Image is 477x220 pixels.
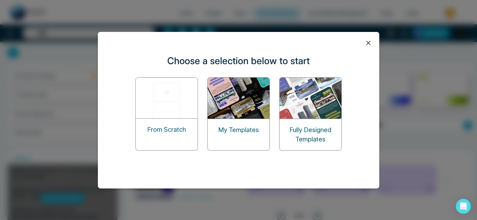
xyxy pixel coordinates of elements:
[208,78,270,119] img: my-templates.png
[456,199,471,214] div: Open Intercom Messenger
[147,125,186,134] p: From Scratch
[218,125,259,135] p: My Templates
[136,78,198,118] img: start-from-scratch.png
[167,54,310,68] p: Choose a selection below to start
[279,125,341,144] p: Fully Designed Templates
[279,78,342,119] img: designed-templates.png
